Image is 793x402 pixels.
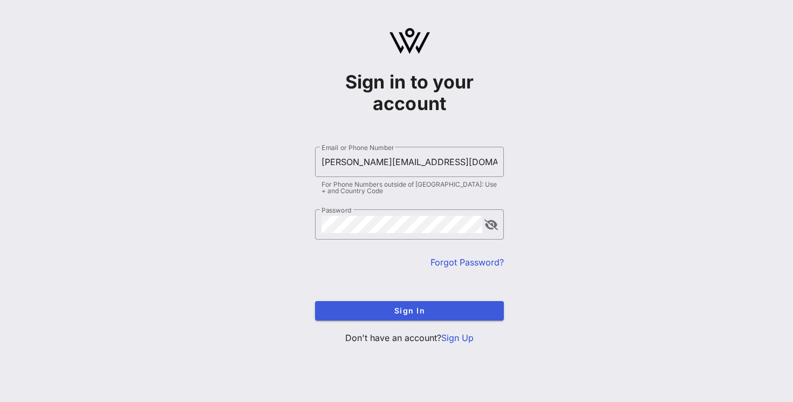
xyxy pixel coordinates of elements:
a: Sign Up [441,332,474,343]
button: append icon [484,220,498,230]
label: Email or Phone Number [322,144,394,152]
img: logo.svg [389,28,430,54]
h1: Sign in to your account [315,71,504,114]
label: Password [322,206,352,214]
div: For Phone Numbers outside of [GEOGRAPHIC_DATA]: Use + and Country Code [322,181,497,194]
p: Don't have an account? [315,331,504,344]
span: Sign In [324,306,495,315]
button: Sign In [315,301,504,321]
a: Forgot Password? [430,257,504,268]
